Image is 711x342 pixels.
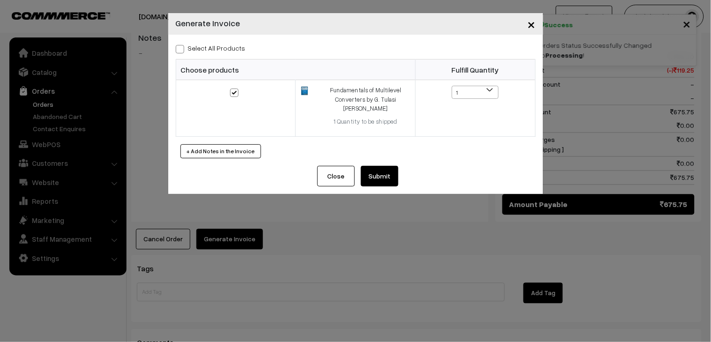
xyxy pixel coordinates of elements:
th: Fulfill Quantity [415,59,535,80]
span: 1 [452,86,499,99]
th: Choose products [176,59,415,80]
button: Close [520,9,543,38]
span: × [528,15,536,32]
span: 1 [452,86,498,99]
img: 173054568952049789395038591.jpg [301,87,307,95]
div: 1 Quantity to be shipped [322,117,410,126]
div: Fundamentals of Multilevel Converters by G. Tulasi [PERSON_NAME] [322,86,410,113]
h4: Generate Invoice [176,17,240,30]
button: + Add Notes in the Invoice [180,144,261,158]
button: Submit [361,166,398,186]
button: Close [317,166,355,186]
label: Select all Products [176,43,246,53]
